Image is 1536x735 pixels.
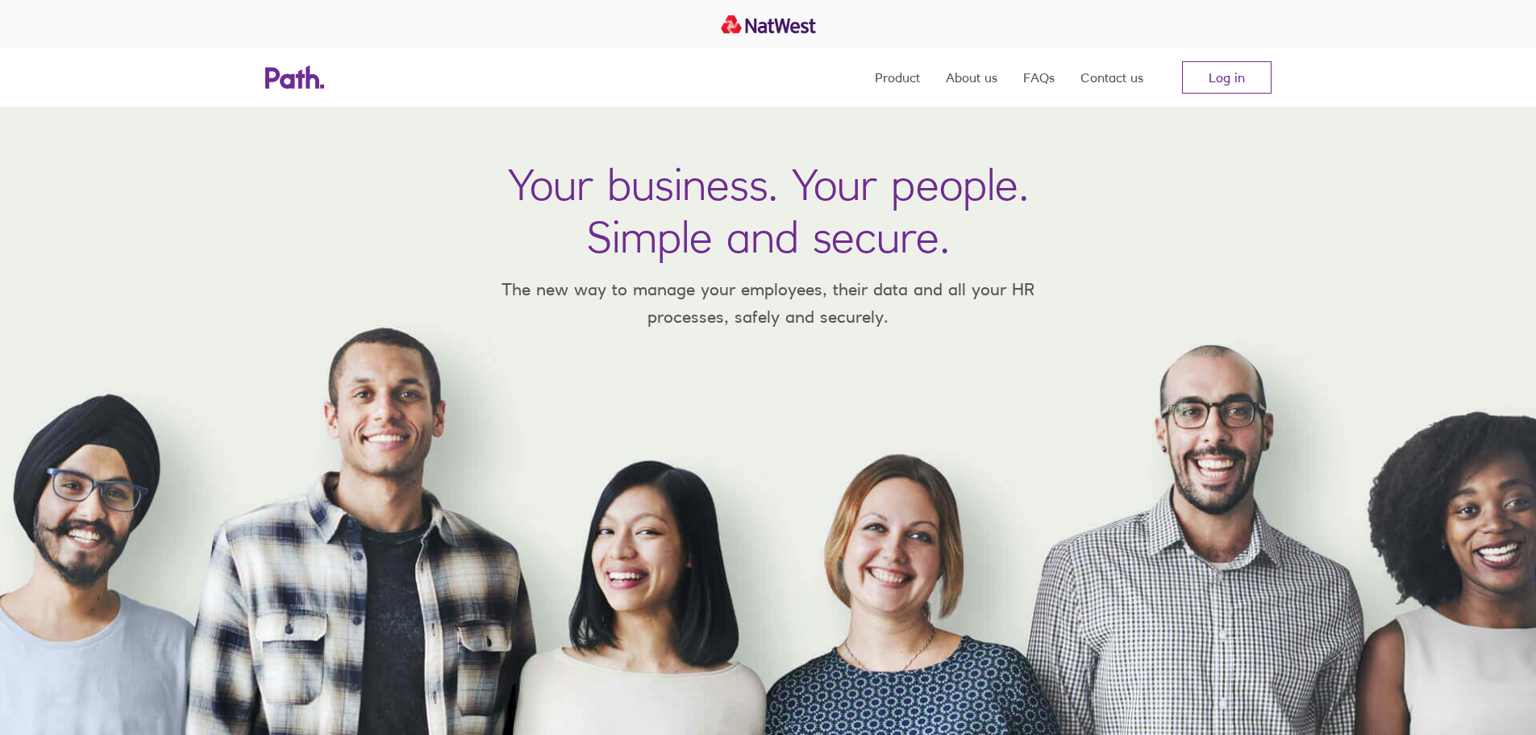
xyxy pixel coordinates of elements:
a: Product [875,48,920,106]
a: Log in [1182,61,1272,94]
h1: Your business. Your people. Simple and secure. [508,158,1029,263]
a: Contact us [1080,48,1143,106]
a: FAQs [1023,48,1055,106]
p: The new way to manage your employees, their data and all your HR processes, safely and securely. [478,276,1059,330]
a: About us [946,48,997,106]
